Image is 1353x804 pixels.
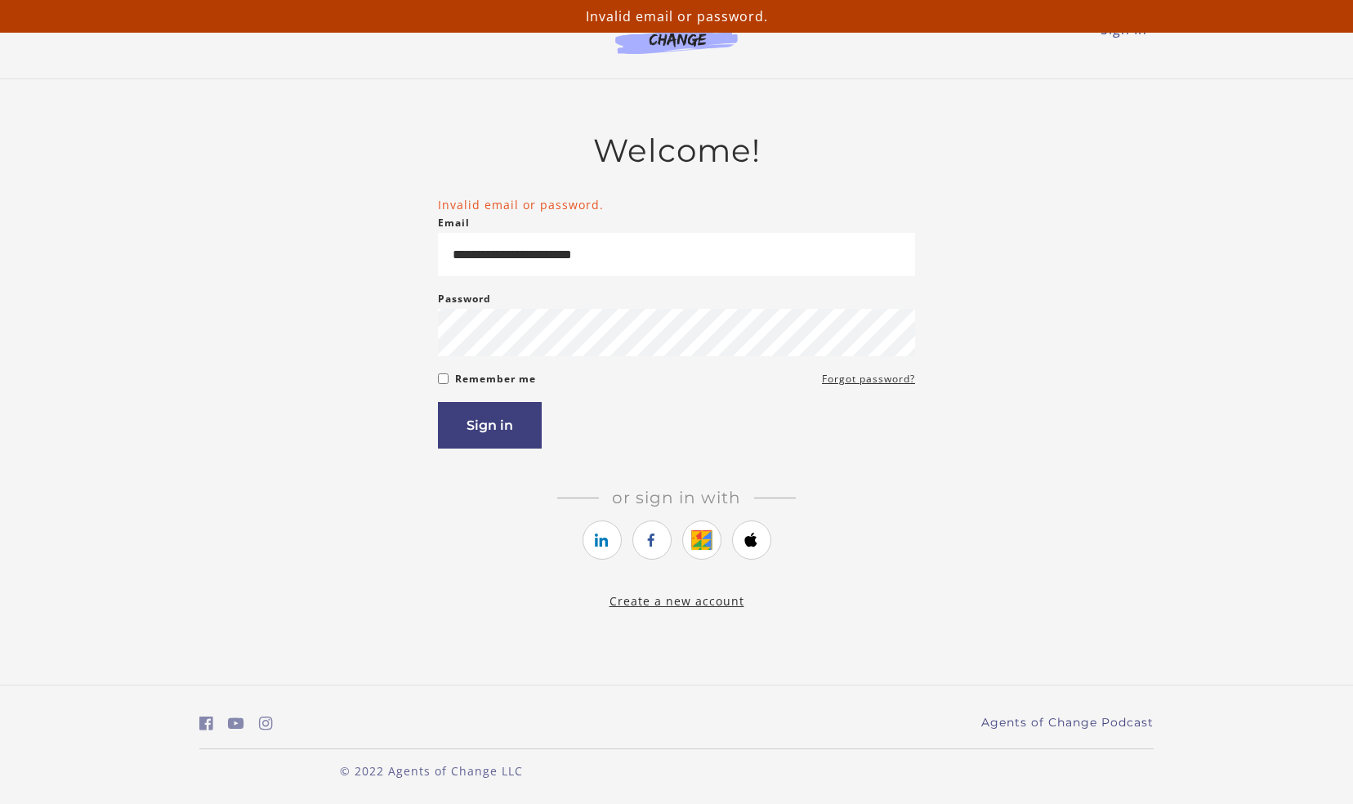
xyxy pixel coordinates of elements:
[438,132,915,170] h2: Welcome!
[199,716,213,731] i: https://www.facebook.com/groups/aswbtestprep (Open in a new window)
[981,714,1154,731] a: Agents of Change Podcast
[199,762,663,779] p: © 2022 Agents of Change LLC
[228,712,244,735] a: https://www.youtube.com/c/AgentsofChangeTestPrepbyMeaganMitchell (Open in a new window)
[610,593,744,609] a: Create a new account
[583,520,622,560] a: https://courses.thinkific.com/users/auth/linkedin?ss%5Breferral%5D=&ss%5Buser_return_to%5D=&ss%5B...
[199,712,213,735] a: https://www.facebook.com/groups/aswbtestprep (Open in a new window)
[259,716,273,731] i: https://www.instagram.com/agentsofchangeprep/ (Open in a new window)
[438,196,915,213] li: Invalid email or password.
[455,369,536,389] label: Remember me
[438,402,542,449] button: Sign in
[599,488,754,507] span: Or sign in with
[598,16,755,54] img: Agents of Change Logo
[822,369,915,389] a: Forgot password?
[632,520,672,560] a: https://courses.thinkific.com/users/auth/facebook?ss%5Breferral%5D=&ss%5Buser_return_to%5D=&ss%5B...
[682,520,721,560] a: https://courses.thinkific.com/users/auth/google?ss%5Breferral%5D=&ss%5Buser_return_to%5D=&ss%5Bvi...
[7,7,1346,26] p: Invalid email or password.
[228,716,244,731] i: https://www.youtube.com/c/AgentsofChangeTestPrepbyMeaganMitchell (Open in a new window)
[438,289,491,309] label: Password
[438,213,470,233] label: Email
[732,520,771,560] a: https://courses.thinkific.com/users/auth/apple?ss%5Breferral%5D=&ss%5Buser_return_to%5D=&ss%5Bvis...
[259,712,273,735] a: https://www.instagram.com/agentsofchangeprep/ (Open in a new window)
